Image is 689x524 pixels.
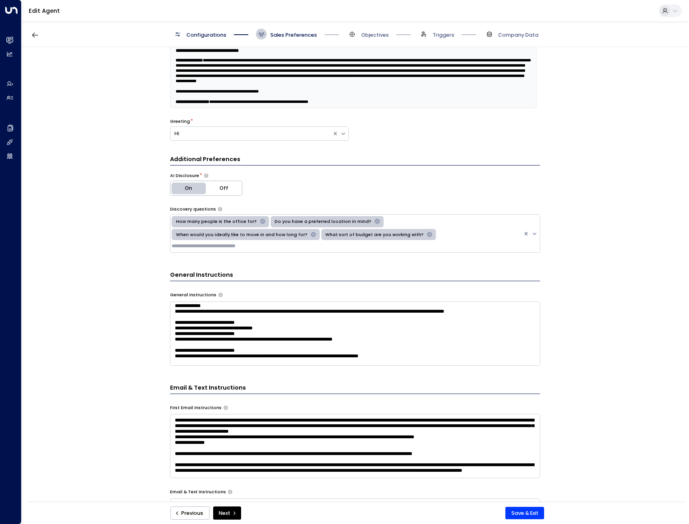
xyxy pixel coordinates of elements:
div: Platform [170,181,242,196]
label: Email & Text Instructions [170,489,226,495]
a: Edit Agent [29,7,60,15]
button: Save & Exit [505,507,544,520]
label: General Instructions [170,292,216,298]
label: Discovery questions [170,206,216,213]
h3: Additional Preferences [170,155,540,165]
label: AI Disclosure [170,173,199,179]
button: Specify instructions for the agent's first email only, such as introductory content, special offe... [224,406,228,410]
span: Triggers [433,32,454,39]
div: Hi [174,130,328,138]
button: Provide any specific instructions you want the agent to follow only when responding to leads via ... [228,490,232,494]
h3: General Instructions [170,271,540,281]
button: Select the types of questions the agent should use to engage leads in initial emails. These help ... [218,207,222,211]
button: Next [213,506,241,520]
span: Configurations [186,32,226,39]
button: Previous [170,506,210,520]
div: How many people is the office for? [174,217,258,226]
span: Objectives [361,32,389,39]
label: Greeting [170,118,190,125]
button: On [170,181,206,195]
button: Choose whether the agent should proactively disclose its AI nature in communications or only reve... [204,173,208,178]
h3: Email & Text Instructions [170,384,540,394]
div: Remove What sort of budget are you working with? [425,230,434,239]
div: When would you ideally like to move in and how long for? [174,230,309,239]
button: Off [206,181,242,195]
span: Company Data [498,32,539,39]
label: First Email Instructions [170,405,222,411]
div: Remove How many people is the office for? [258,217,267,226]
div: Remove When would you ideally like to move in and how long for? [309,230,318,239]
div: What sort of budget are you working with? [323,230,425,239]
div: Remove Do you have a preferred location in mind? [372,217,382,226]
div: Do you have a preferred location in mind? [272,217,372,226]
span: Sales Preferences [270,32,317,39]
button: Provide any specific instructions you want the agent to follow when responding to leads. This app... [218,293,223,297]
